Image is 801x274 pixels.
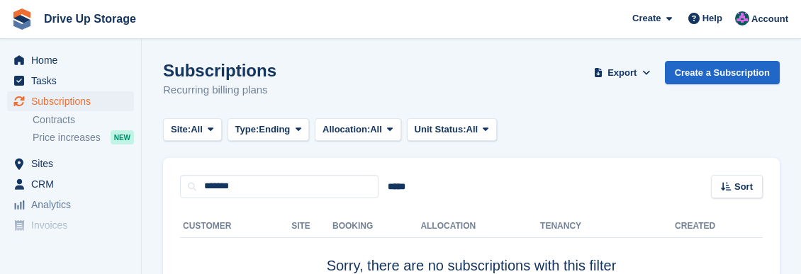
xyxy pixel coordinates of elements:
th: Customer [180,215,291,238]
a: menu [7,154,134,173]
span: Export [607,66,637,80]
a: menu [7,71,134,91]
span: Allocation: [323,122,370,137]
a: Contracts [33,113,134,127]
span: Tasks [31,71,116,91]
span: Price increases [33,131,101,144]
span: Sort [734,180,753,194]
h1: Subscriptions [163,61,276,80]
span: Type: [235,122,259,137]
span: Ending [259,122,290,137]
span: Unit Status: [415,122,466,137]
span: Create [632,11,661,25]
span: Pricing [31,236,116,256]
button: Export [591,61,654,84]
a: menu [7,195,134,215]
th: Tenancy [540,215,590,238]
a: Drive Up Storage [38,7,142,30]
span: Help [702,11,722,25]
img: stora-icon-8386f47178a22dfd0bd8f6a31ec36ba5ce8667c1dd55bd0f319d3a0aa187defe.svg [11,8,33,30]
span: Site: [171,122,191,137]
button: Site: All [163,118,222,142]
a: menu [7,174,134,194]
span: Analytics [31,195,116,215]
button: Allocation: All [315,118,401,142]
th: Site [291,215,332,238]
button: Type: Ending [228,118,310,142]
span: Sites [31,154,116,173]
a: menu [7,50,134,70]
span: All [370,122,382,137]
span: Invoices [31,215,116,235]
button: Unit Status: All [407,118,497,142]
a: Price increases NEW [33,130,134,145]
a: menu [7,91,134,111]
span: Account [751,12,788,26]
span: Subscriptions [31,91,116,111]
span: Sorry, there are no subscriptions with this filter [327,258,617,273]
span: All [191,122,203,137]
th: Allocation [420,215,540,238]
span: CRM [31,174,116,194]
a: menu [7,215,134,235]
th: Booking [332,215,420,238]
a: menu [7,236,134,256]
th: Created [675,215,763,238]
span: All [466,122,478,137]
div: NEW [111,130,134,144]
span: Home [31,50,116,70]
a: Create a Subscription [665,61,780,84]
p: Recurring billing plans [163,82,276,98]
img: Andy [735,11,749,25]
